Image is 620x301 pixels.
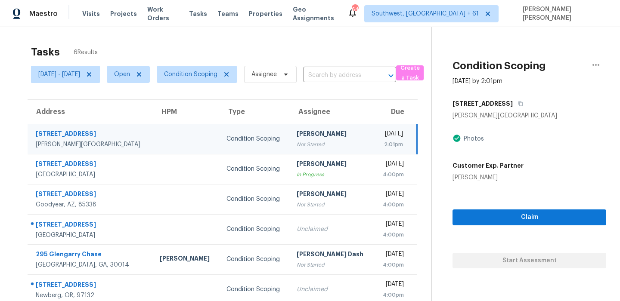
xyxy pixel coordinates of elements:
[513,96,524,111] button: Copy Address
[385,70,397,82] button: Open
[400,63,419,83] span: Create a Task
[297,170,367,179] div: In Progress
[297,261,367,269] div: Not Started
[303,69,372,82] input: Search by address
[453,99,513,108] h5: [STREET_ADDRESS]
[226,165,283,173] div: Condition Scoping
[114,70,130,79] span: Open
[297,250,367,261] div: [PERSON_NAME] Dash
[453,161,524,170] h5: Customer Exp. Partner
[459,212,599,223] span: Claim
[220,100,290,124] th: Type
[453,77,502,86] div: [DATE] by 2:01pm
[297,160,367,170] div: [PERSON_NAME]
[297,285,367,294] div: Unclaimed
[160,254,213,265] div: [PERSON_NAME]
[461,135,484,143] div: Photos
[374,100,417,124] th: Due
[396,65,424,80] button: Create a Task
[251,70,277,79] span: Assignee
[381,291,403,299] div: 4:00pm
[381,280,403,291] div: [DATE]
[381,140,403,149] div: 2:01pm
[31,48,60,56] h2: Tasks
[36,129,146,140] div: [STREET_ADDRESS]
[153,100,220,124] th: HPM
[297,200,367,209] div: Not Started
[36,140,146,149] div: [PERSON_NAME][GEOGRAPHIC_DATA]
[36,231,146,240] div: [GEOGRAPHIC_DATA]
[36,190,146,200] div: [STREET_ADDRESS]
[226,225,283,233] div: Condition Scoping
[453,209,606,225] button: Claim
[453,61,546,70] h2: Condition Scoping
[164,70,217,79] span: Condition Scoping
[453,173,524,182] div: [PERSON_NAME]
[381,250,403,261] div: [DATE]
[38,70,80,79] span: [DATE] - [DATE]
[453,111,606,120] div: [PERSON_NAME][GEOGRAPHIC_DATA]
[36,160,146,170] div: [STREET_ADDRESS]
[74,48,98,57] span: 6 Results
[147,5,179,22] span: Work Orders
[297,225,367,233] div: Unclaimed
[519,5,607,22] span: [PERSON_NAME] [PERSON_NAME]
[226,255,283,264] div: Condition Scoping
[226,195,283,203] div: Condition Scoping
[36,280,146,291] div: [STREET_ADDRESS]
[372,9,479,18] span: Southwest, [GEOGRAPHIC_DATA] + 61
[226,135,283,143] div: Condition Scoping
[226,285,283,294] div: Condition Scoping
[36,200,146,209] div: Goodyear, AZ, 85338
[381,190,403,200] div: [DATE]
[297,129,367,140] div: [PERSON_NAME]
[381,160,403,170] div: [DATE]
[36,261,146,269] div: [GEOGRAPHIC_DATA], GA, 30014
[290,100,374,124] th: Assignee
[293,5,338,22] span: Geo Assignments
[189,11,207,17] span: Tasks
[297,190,367,200] div: [PERSON_NAME]
[36,291,146,300] div: Newberg, OR, 97132
[249,9,282,18] span: Properties
[36,170,146,179] div: [GEOGRAPHIC_DATA]
[297,140,367,149] div: Not Started
[217,9,239,18] span: Teams
[381,129,403,140] div: [DATE]
[352,5,358,14] div: 649
[381,170,403,179] div: 4:00pm
[381,261,403,269] div: 4:00pm
[453,134,461,143] img: Artifact Present Icon
[36,220,146,231] div: [STREET_ADDRESS]
[82,9,100,18] span: Visits
[381,220,403,230] div: [DATE]
[28,100,153,124] th: Address
[36,250,146,261] div: 295 Glengarry Chase
[29,9,58,18] span: Maestro
[381,200,403,209] div: 4:00pm
[381,230,403,239] div: 4:00pm
[110,9,137,18] span: Projects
